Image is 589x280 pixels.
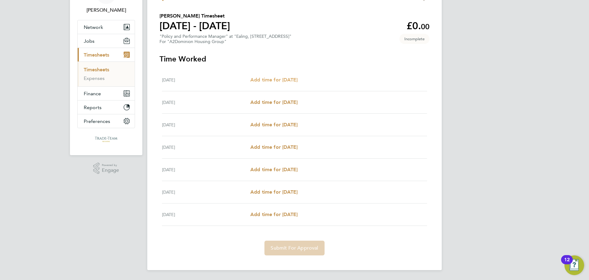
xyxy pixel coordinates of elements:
[102,163,119,168] span: Powered by
[250,76,298,84] a: Add time for [DATE]
[162,188,250,196] div: [DATE]
[78,34,135,48] button: Jobs
[160,54,429,64] h3: Time Worked
[421,22,429,31] span: 00
[84,24,103,30] span: Network
[160,20,230,32] h1: [DATE] - [DATE]
[250,144,298,150] span: Add time for [DATE]
[250,77,298,83] span: Add time for [DATE]
[250,211,298,218] a: Add time for [DATE]
[78,101,135,114] button: Reports
[77,6,135,14] span: Tom McNair
[250,144,298,151] a: Add time for [DATE]
[84,75,105,81] a: Expenses
[78,48,135,61] button: Timesheets
[250,99,298,105] span: Add time for [DATE]
[78,20,135,34] button: Network
[162,166,250,173] div: [DATE]
[406,20,429,32] app-decimal: £0.
[84,52,109,58] span: Timesheets
[84,118,110,124] span: Preferences
[77,134,135,144] a: Go to home page
[93,134,119,144] img: tradeteamrec-logo-retina.png
[250,188,298,196] a: Add time for [DATE]
[84,91,101,97] span: Finance
[160,12,230,20] h2: [PERSON_NAME] Timesheet
[250,167,298,172] span: Add time for [DATE]
[162,99,250,106] div: [DATE]
[78,61,135,86] div: Timesheets
[250,99,298,106] a: Add time for [DATE]
[564,255,584,275] button: Open Resource Center, 12 new notifications
[250,211,298,217] span: Add time for [DATE]
[162,144,250,151] div: [DATE]
[162,76,250,84] div: [DATE]
[250,166,298,173] a: Add time for [DATE]
[102,168,119,173] span: Engage
[84,105,102,110] span: Reports
[78,87,135,100] button: Finance
[250,122,298,128] span: Add time for [DATE]
[162,211,250,218] div: [DATE]
[250,121,298,128] a: Add time for [DATE]
[84,67,109,73] a: Timesheets
[564,260,570,268] div: 12
[84,38,94,44] span: Jobs
[160,34,291,44] div: "Policy and Performance Manager" at "Ealing, [STREET_ADDRESS]"
[399,34,429,44] span: This timesheet is Incomplete.
[93,163,119,174] a: Powered byEngage
[160,39,291,44] div: For "A2Dominion Housing Group"
[78,114,135,128] button: Preferences
[250,189,298,195] span: Add time for [DATE]
[162,121,250,128] div: [DATE]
